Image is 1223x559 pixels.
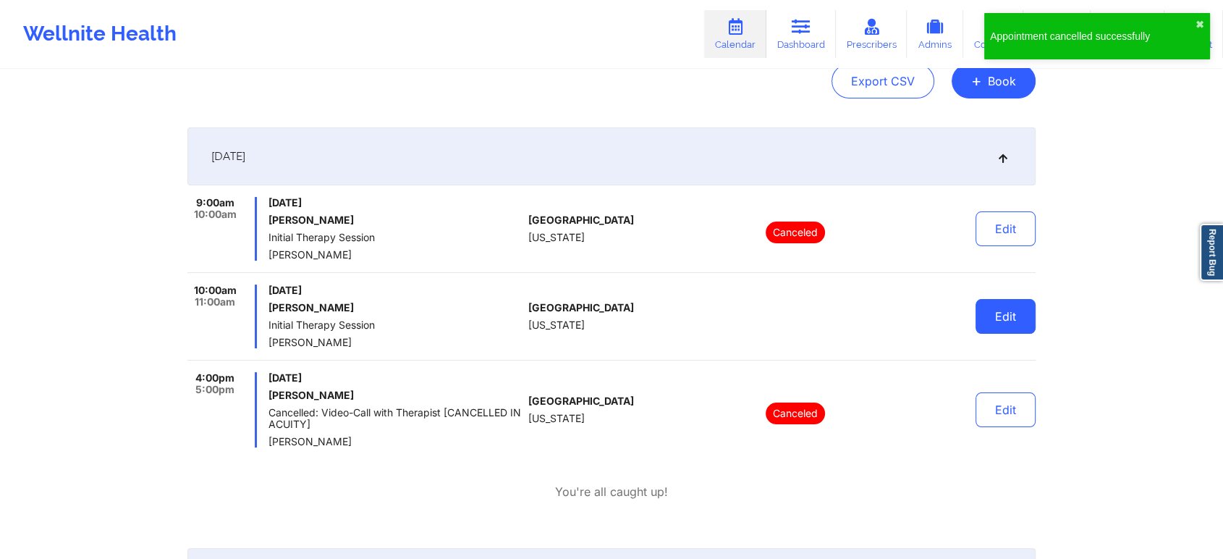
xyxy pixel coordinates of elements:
button: +Book [952,64,1036,98]
span: [PERSON_NAME] [268,337,522,348]
span: [PERSON_NAME] [268,249,522,261]
span: [DATE] [268,197,522,209]
a: Calendar [704,10,766,58]
a: Prescribers [836,10,907,58]
button: close [1196,19,1204,30]
div: Appointment cancelled successfully [990,29,1196,43]
h6: [PERSON_NAME] [268,214,522,226]
span: 4:00pm [195,372,234,384]
a: Dashboard [766,10,836,58]
span: + [971,77,982,85]
span: [DATE] [268,285,522,296]
h6: [PERSON_NAME] [268,302,522,314]
h6: [PERSON_NAME] [268,390,522,401]
span: [US_STATE] [528,413,585,424]
p: You're all caught up! [555,484,668,500]
span: 11:00am [195,296,235,308]
span: 10:00am [194,209,237,220]
span: [DATE] [211,149,245,164]
span: [PERSON_NAME] [268,436,522,447]
span: Initial Therapy Session [268,319,522,331]
span: [GEOGRAPHIC_DATA] [528,395,634,407]
button: Export CSV [831,64,934,98]
a: Coaches [963,10,1023,58]
a: Report Bug [1200,224,1223,281]
span: 9:00am [196,197,234,209]
a: Admins [907,10,963,58]
span: Cancelled: Video-Call with Therapist [CANCELLED IN ACUITY] [268,407,522,430]
span: [US_STATE] [528,319,585,331]
span: 10:00am [194,285,237,296]
span: [GEOGRAPHIC_DATA] [528,214,634,226]
button: Edit [976,211,1036,246]
span: [DATE] [268,372,522,384]
span: [US_STATE] [528,232,585,243]
p: Canceled [766,403,825,424]
span: [GEOGRAPHIC_DATA] [528,302,634,314]
span: 5:00pm [195,384,234,395]
button: Edit [976,299,1036,334]
span: Initial Therapy Session [268,232,522,243]
p: Canceled [766,222,825,243]
button: Edit [976,392,1036,427]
